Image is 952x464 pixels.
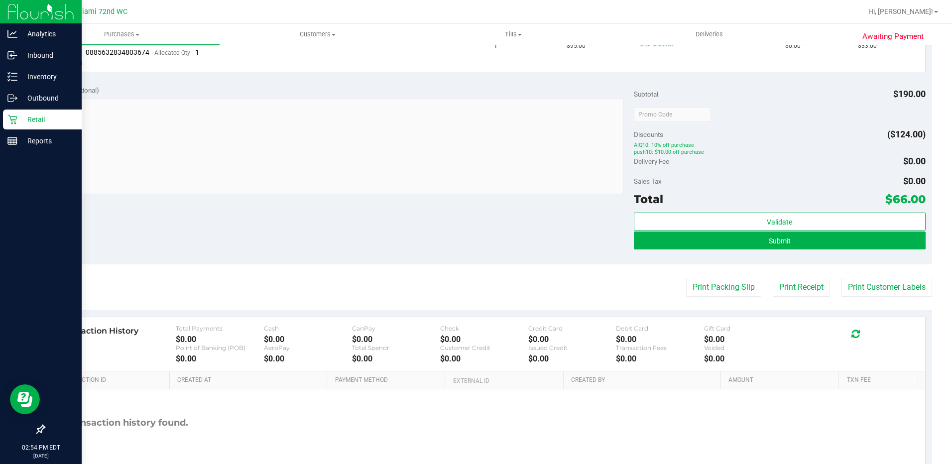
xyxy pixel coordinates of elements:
[634,177,662,185] span: Sales Tax
[264,354,352,363] div: $0.00
[86,48,149,56] span: 0885632834803674
[335,376,442,384] a: Payment Method
[616,354,704,363] div: $0.00
[352,344,440,351] div: Total Spendr
[352,335,440,344] div: $0.00
[704,344,792,351] div: Voided
[634,192,663,206] span: Total
[704,325,792,332] div: Gift Card
[7,72,17,82] inline-svg: Inventory
[24,24,220,45] a: Purchases
[76,7,127,16] span: Miami 72nd WC
[4,443,77,452] p: 02:54 PM EDT
[264,325,352,332] div: Cash
[176,325,264,332] div: Total Payments
[634,232,926,249] button: Submit
[528,354,616,363] div: $0.00
[704,354,792,363] div: $0.00
[634,157,669,165] span: Delivery Fee
[7,115,17,124] inline-svg: Retail
[634,149,926,156] span: push10: $10.00 off purchase
[176,335,264,344] div: $0.00
[903,176,926,186] span: $0.00
[17,135,77,147] p: Reports
[616,325,704,332] div: Debit Card
[59,376,166,384] a: Transaction ID
[528,325,616,332] div: Credit Card
[17,114,77,125] p: Retail
[264,335,352,344] div: $0.00
[7,93,17,103] inline-svg: Outbound
[868,7,933,15] span: Hi, [PERSON_NAME]!
[616,344,704,351] div: Transaction Fees
[634,142,926,149] span: AIQ10: 10% off purchase
[440,325,528,332] div: Check
[352,325,440,332] div: CanPay
[767,218,792,226] span: Validate
[885,192,926,206] span: $66.00
[862,31,924,42] span: Awaiting Payment
[24,30,220,39] span: Purchases
[17,71,77,83] p: Inventory
[195,48,199,56] span: 1
[528,335,616,344] div: $0.00
[773,278,830,297] button: Print Receipt
[176,354,264,363] div: $0.00
[494,41,497,51] span: 1
[17,92,77,104] p: Outbound
[17,28,77,40] p: Analytics
[4,452,77,460] p: [DATE]
[154,49,190,56] span: Allocated Qty
[841,278,932,297] button: Print Customer Labels
[445,371,563,389] th: External ID
[416,24,611,45] a: Tills
[634,125,663,143] span: Discounts
[7,50,17,60] inline-svg: Inbound
[567,41,586,51] span: $95.00
[17,49,77,61] p: Inbound
[416,30,611,39] span: Tills
[858,41,877,51] span: $33.00
[352,354,440,363] div: $0.00
[728,376,835,384] a: Amount
[893,89,926,99] span: $190.00
[51,389,188,457] div: No transaction history found.
[611,24,807,45] a: Deliveries
[10,384,40,414] iframe: Resource center
[616,335,704,344] div: $0.00
[440,344,528,351] div: Customer Credit
[769,237,791,245] span: Submit
[176,344,264,351] div: Point of Banking (POB)
[177,376,323,384] a: Created At
[571,376,717,384] a: Created By
[634,90,658,98] span: Subtotal
[634,107,711,122] input: Promo Code
[682,30,736,39] span: Deliveries
[686,278,761,297] button: Print Packing Slip
[903,156,926,166] span: $0.00
[220,30,415,39] span: Customers
[785,41,801,51] span: $0.00
[847,376,914,384] a: Txn Fee
[704,335,792,344] div: $0.00
[7,136,17,146] inline-svg: Reports
[440,335,528,344] div: $0.00
[887,129,926,139] span: ($124.00)
[440,354,528,363] div: $0.00
[634,213,926,231] button: Validate
[7,29,17,39] inline-svg: Analytics
[264,344,352,351] div: AeroPay
[528,344,616,351] div: Issued Credit
[220,24,415,45] a: Customers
